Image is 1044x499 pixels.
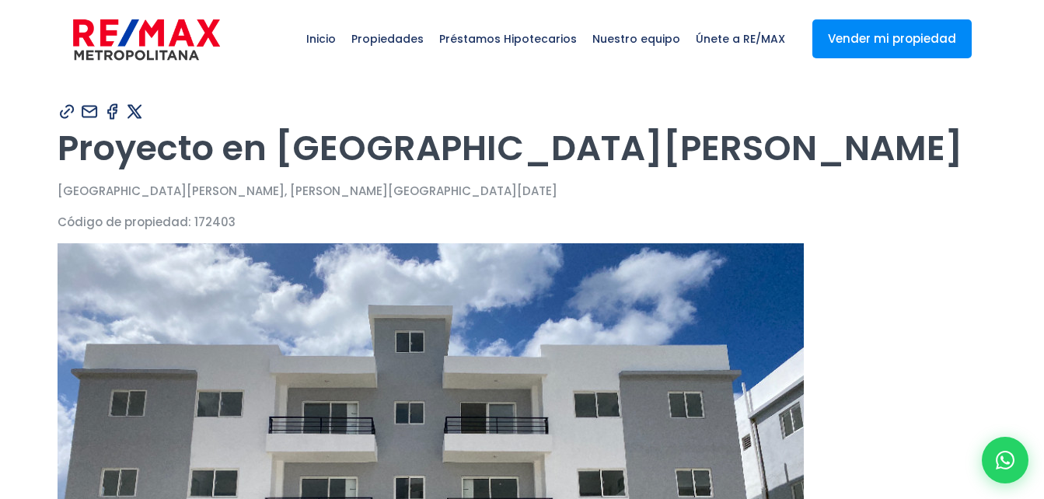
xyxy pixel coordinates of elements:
[73,16,220,63] img: remax-metropolitana-logo
[688,16,793,62] span: Únete a RE/MAX
[194,214,236,230] span: 172403
[299,16,344,62] span: Inicio
[431,16,585,62] span: Préstamos Hipotecarios
[58,102,77,121] img: Compartir
[58,181,987,201] p: [GEOGRAPHIC_DATA][PERSON_NAME], [PERSON_NAME][GEOGRAPHIC_DATA][DATE]
[103,102,122,121] img: Compartir
[812,19,972,58] a: Vender mi propiedad
[125,102,145,121] img: Compartir
[58,214,191,230] span: Código de propiedad:
[80,102,100,121] img: Compartir
[58,127,987,169] h1: Proyecto en [GEOGRAPHIC_DATA][PERSON_NAME]
[585,16,688,62] span: Nuestro equipo
[344,16,431,62] span: Propiedades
